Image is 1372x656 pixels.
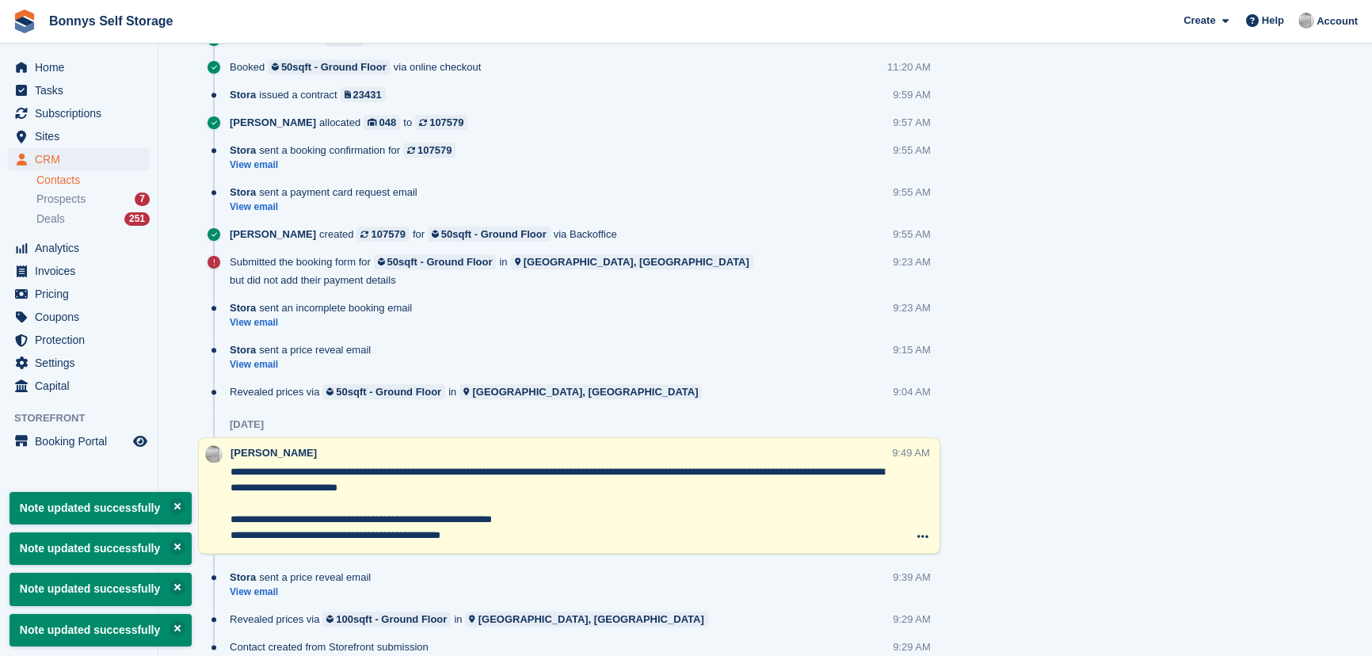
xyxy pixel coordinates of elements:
[230,185,256,200] span: Stora
[230,585,379,599] a: View email
[8,125,150,147] a: menu
[230,570,379,585] div: sent a price reveal email
[230,342,256,357] span: Stora
[230,384,710,399] div: Revealed prices via in
[36,191,150,208] a: Prospects 7
[230,185,425,200] div: sent a payment card request email
[205,445,223,463] img: James Bonny
[524,254,749,269] div: [GEOGRAPHIC_DATA], [GEOGRAPHIC_DATA]
[230,300,256,315] span: Stora
[35,102,130,124] span: Subscriptions
[893,384,931,399] div: 9:04 AM
[230,200,425,214] a: View email
[428,227,551,242] a: 50sqft - Ground Floor
[35,352,130,374] span: Settings
[8,283,150,305] a: menu
[893,570,931,585] div: 9:39 AM
[124,212,150,226] div: 251
[8,79,150,101] a: menu
[893,87,931,102] div: 9:59 AM
[281,59,387,74] div: 50sqft - Ground Floor
[893,300,931,315] div: 9:23 AM
[230,254,893,288] div: Submitted the booking form for in but did not add their payment details
[322,384,445,399] a: 50sqft - Ground Floor
[230,158,463,172] a: View email
[8,102,150,124] a: menu
[13,10,36,33] img: stora-icon-8386f47178a22dfd0bd8f6a31ec36ba5ce8667c1dd55bd0f319d3a0aa187defe.svg
[35,306,130,328] span: Coupons
[230,418,264,431] div: [DATE]
[230,300,420,315] div: sent an incomplete booking email
[892,445,930,460] div: 9:49 AM
[8,56,150,78] a: menu
[8,237,150,259] a: menu
[14,410,158,426] span: Storefront
[1317,13,1358,29] span: Account
[465,612,707,627] a: [GEOGRAPHIC_DATA], [GEOGRAPHIC_DATA]
[415,115,467,130] a: 107579
[230,143,256,158] span: Stora
[8,260,150,282] a: menu
[230,59,489,74] div: Booked via online checkout
[511,254,753,269] a: [GEOGRAPHIC_DATA], [GEOGRAPHIC_DATA]
[230,115,475,130] div: allocated to
[230,342,379,357] div: sent a price reveal email
[268,59,391,74] a: 50sqft - Ground Floor
[459,384,702,399] a: [GEOGRAPHIC_DATA], [GEOGRAPHIC_DATA]
[356,227,409,242] a: 107579
[893,639,931,654] div: 9:29 AM
[10,492,192,524] p: Note updated successfully
[893,227,931,242] div: 9:55 AM
[472,384,698,399] div: [GEOGRAPHIC_DATA], [GEOGRAPHIC_DATA]
[336,384,441,399] div: 50sqft - Ground Floor
[10,532,192,565] p: Note updated successfully
[1298,13,1314,29] img: James Bonny
[35,430,130,452] span: Booking Portal
[230,570,256,585] span: Stora
[230,316,420,330] a: View email
[35,375,130,397] span: Capital
[43,8,179,34] a: Bonnys Self Storage
[893,254,931,269] div: 9:23 AM
[8,375,150,397] a: menu
[379,115,397,130] div: 048
[8,352,150,374] a: menu
[35,125,130,147] span: Sites
[230,639,436,654] div: Contact created from Storefront submission
[230,227,316,242] span: [PERSON_NAME]
[35,329,130,351] span: Protection
[417,143,452,158] div: 107579
[35,237,130,259] span: Analytics
[8,430,150,452] a: menu
[893,612,931,627] div: 9:29 AM
[8,148,150,170] a: menu
[8,329,150,351] a: menu
[35,148,130,170] span: CRM
[230,227,625,242] div: created for via Backoffice
[8,306,150,328] a: menu
[341,87,386,102] a: 23431
[893,185,931,200] div: 9:55 AM
[35,260,130,282] span: Invoices
[135,193,150,206] div: 7
[10,573,192,605] p: Note updated successfully
[35,79,130,101] span: Tasks
[131,432,150,451] a: Preview store
[478,612,704,627] div: [GEOGRAPHIC_DATA], [GEOGRAPHIC_DATA]
[230,87,256,102] span: Stora
[36,212,65,227] span: Deals
[36,211,150,227] a: Deals 251
[893,143,931,158] div: 9:55 AM
[35,283,130,305] span: Pricing
[374,254,497,269] a: 50sqft - Ground Floor
[353,87,382,102] div: 23431
[230,358,379,372] a: View email
[36,192,86,207] span: Prospects
[35,56,130,78] span: Home
[893,115,931,130] div: 9:57 AM
[10,614,192,646] p: Note updated successfully
[403,143,455,158] a: 107579
[429,115,463,130] div: 107579
[364,115,400,130] a: 048
[1262,13,1284,29] span: Help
